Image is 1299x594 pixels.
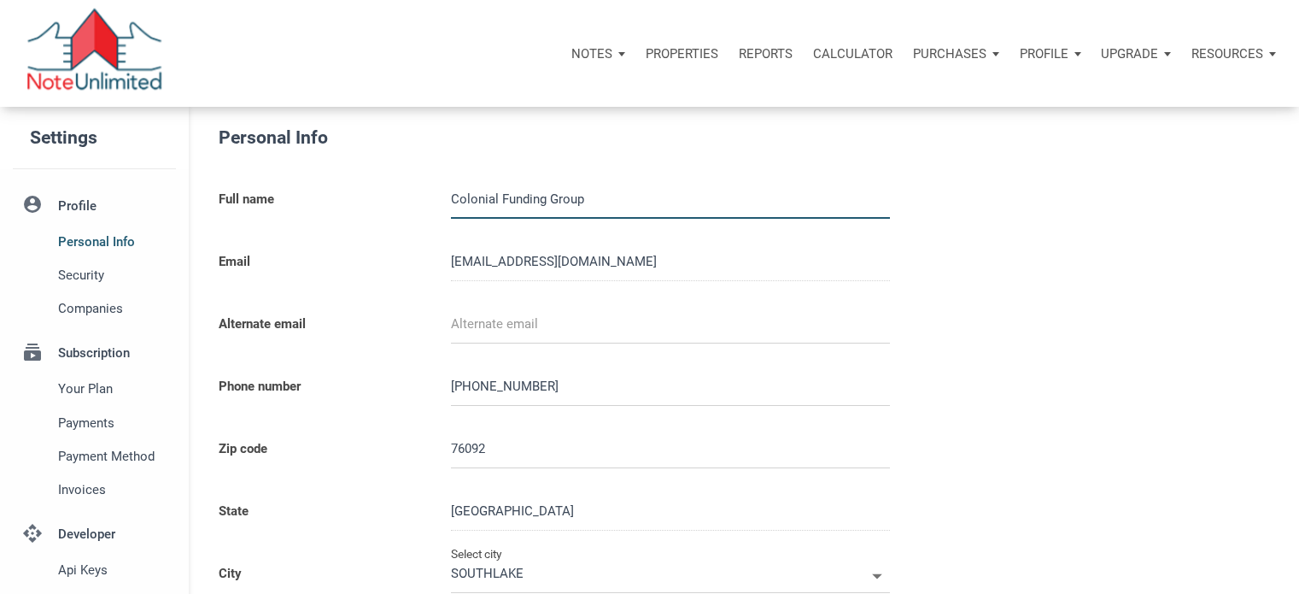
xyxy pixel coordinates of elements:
[451,180,890,219] input: Full name
[58,413,169,433] span: Payments
[13,258,176,291] a: Security
[13,473,176,506] a: Invoices
[1191,46,1263,62] p: Resources
[26,9,163,98] img: NoteUnlimited
[1009,28,1091,79] button: Profile
[1101,46,1158,62] p: Upgrade
[13,373,176,406] a: Your plan
[739,46,793,62] p: Reports
[58,446,169,467] span: Payment Method
[219,124,983,152] h5: Personal Info
[58,479,169,500] span: Invoices
[803,28,903,79] a: Calculator
[13,439,176,473] a: Payment Method
[451,368,890,406] input: Phone number
[571,46,612,62] p: Notes
[206,419,438,481] label: Zip code
[903,28,1009,79] button: Purchases
[206,169,438,232] label: Full name
[451,430,890,468] input: Zip code
[451,243,890,281] input: Email
[1091,28,1181,79] button: Upgrade
[58,379,169,399] span: Your plan
[206,481,438,544] label: State
[13,406,176,439] a: Payments
[646,46,718,62] p: Properties
[58,560,169,580] span: Api keys
[13,225,176,258] a: Personal Info
[58,298,169,319] span: Companies
[561,28,635,79] button: Notes
[13,554,176,587] a: Api keys
[206,356,438,419] label: Phone number
[13,292,176,326] a: Companies
[635,28,728,79] a: Properties
[58,265,169,285] span: Security
[913,46,986,62] p: Purchases
[451,305,890,344] input: Alternate email
[1020,46,1068,62] p: Profile
[451,492,890,531] input: Select state
[30,120,189,156] h5: Settings
[813,46,892,62] p: Calculator
[206,294,438,356] label: Alternate email
[451,544,502,564] label: Select city
[58,232,169,252] span: Personal Info
[1181,28,1286,79] button: Resources
[206,232,438,294] label: Email
[728,28,803,79] button: Reports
